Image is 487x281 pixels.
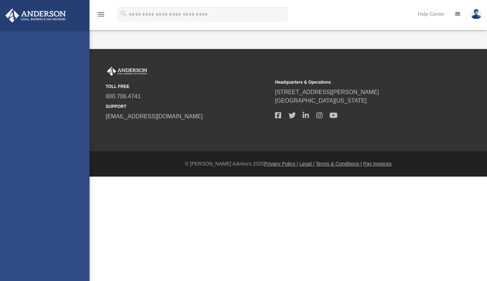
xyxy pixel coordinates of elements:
img: Anderson Advisors Platinum Portal [3,9,68,23]
small: SUPPORT [106,103,270,110]
i: search [120,10,127,18]
a: 800.706.4741 [106,93,141,99]
i: menu [97,10,105,19]
small: TOLL FREE [106,83,270,90]
img: User Pic [471,9,482,19]
div: © [PERSON_NAME] Advisors 2025 [90,160,487,168]
small: Headquarters & Operations [275,79,439,85]
a: [STREET_ADDRESS][PERSON_NAME] [275,89,379,95]
a: [GEOGRAPHIC_DATA][US_STATE] [275,98,367,104]
a: [EMAIL_ADDRESS][DOMAIN_NAME] [106,113,203,119]
a: Terms & Conditions | [316,161,362,167]
img: Anderson Advisors Platinum Portal [106,67,149,76]
a: Privacy Policy | [264,161,298,167]
a: Pay Invoices [363,161,391,167]
a: Legal | [299,161,314,167]
a: menu [97,14,105,19]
